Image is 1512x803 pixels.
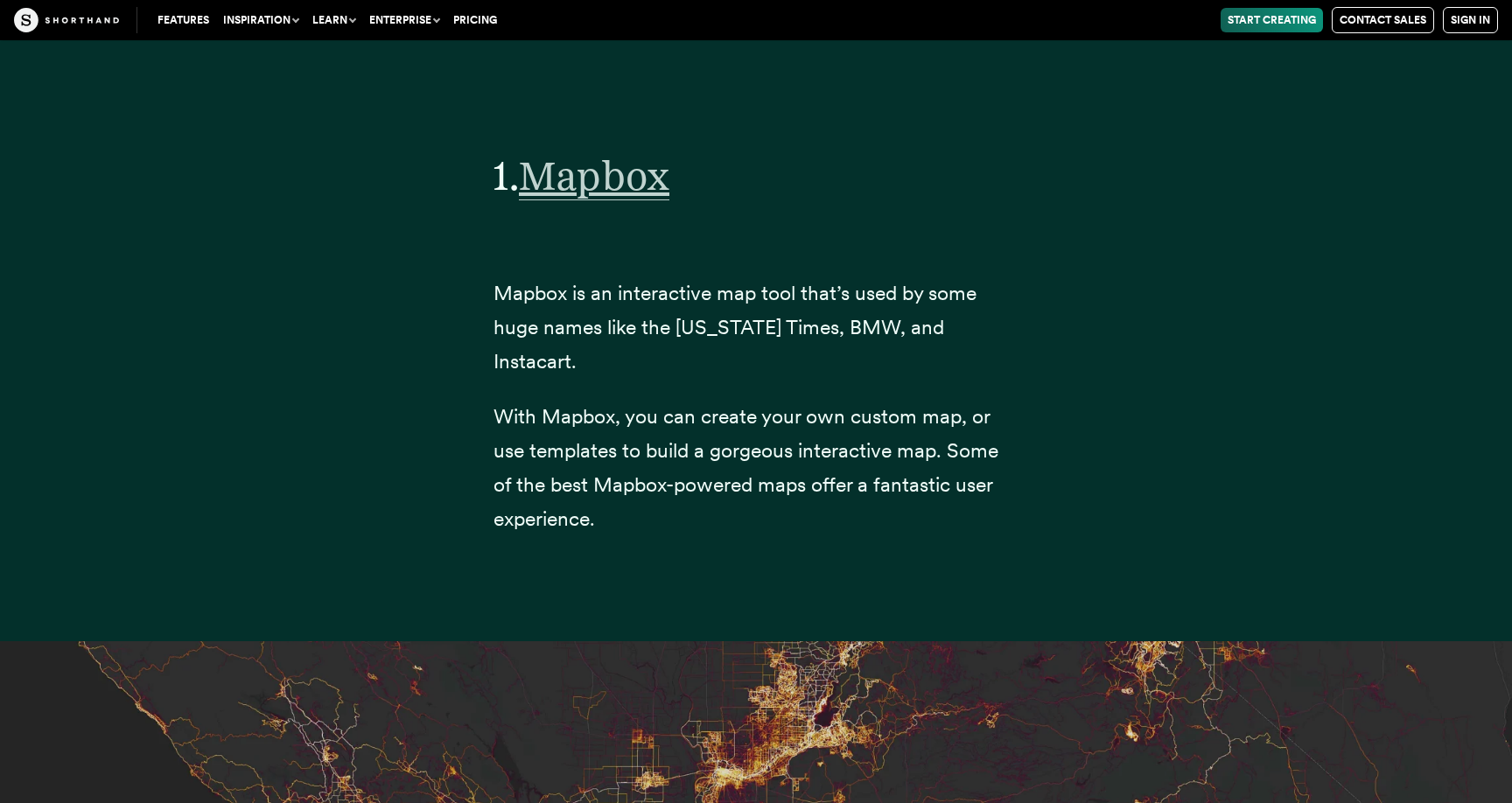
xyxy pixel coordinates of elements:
a: Mapbox [519,151,669,199]
span: Mapbox is an interactive map tool that’s used by some huge names like the [US_STATE] Times, BMW, ... [493,281,976,374]
button: Learn [305,8,362,32]
span: With Mapbox, you can create your own custom map, or use templates to build a gorgeous interactive... [493,404,998,531]
button: Enterprise [362,8,446,32]
a: Pricing [446,8,504,32]
button: Inspiration [216,8,305,32]
a: Features [150,8,216,32]
img: The Craft [14,8,119,32]
span: Mapbox [519,151,669,200]
a: Sign in [1443,7,1498,33]
a: Start Creating [1221,8,1323,32]
span: 1. [493,151,519,199]
a: Contact Sales [1332,7,1434,33]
